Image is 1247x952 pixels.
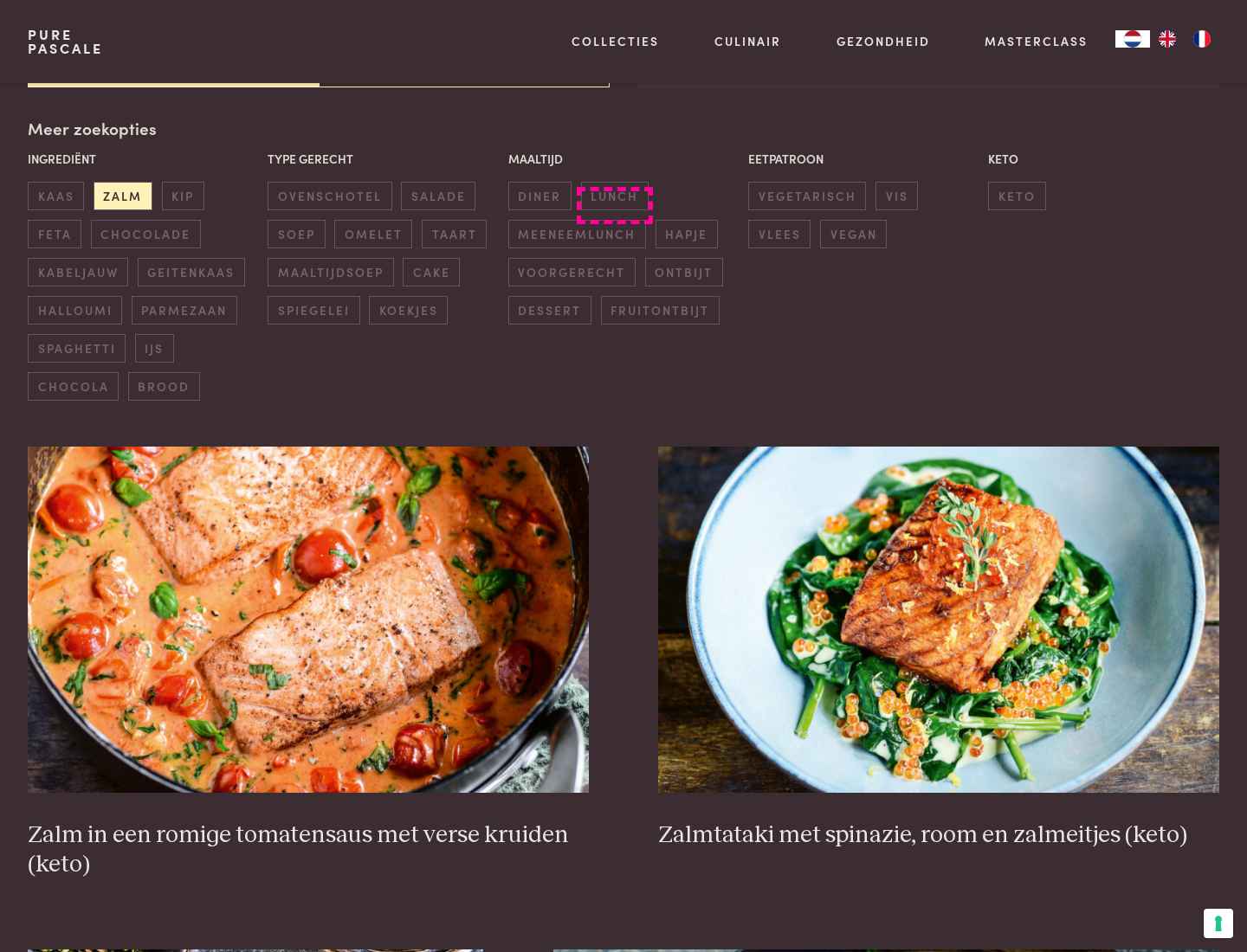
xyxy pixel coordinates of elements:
span: zalm [94,182,152,210]
span: soep [268,220,325,248]
a: PurePascale [28,28,103,55]
aside: Language selected: Nederlands [1115,30,1219,48]
p: Eetpatroon [748,150,979,168]
span: cake [403,258,460,286]
span: koekjes [369,296,448,325]
a: FR [1185,30,1219,48]
span: taart [422,220,487,248]
p: Maaltijd [508,150,740,168]
span: fruitontbijt [601,296,720,325]
span: salade [401,182,475,210]
img: Zalm in een romige tomatensaus met verse kruiden (keto) [28,447,589,793]
span: parmezaan [132,296,237,325]
p: Ingrediënt [28,150,259,168]
span: vegan [820,220,887,248]
h3: Zalmtataki met spinazie, room en zalmeitjes (keto) [658,820,1219,851]
a: Collecties [572,32,659,50]
span: ovenschotel [268,182,391,210]
a: Gezondheid [837,32,930,50]
h3: Zalm in een romige tomatensaus met verse kruiden (keto) [28,820,589,880]
span: chocolade [91,220,201,248]
span: brood [128,372,200,401]
span: kabeljauw [28,258,128,286]
span: hapje [656,220,718,248]
span: chocola [28,372,119,401]
span: vis [875,182,918,210]
a: Masterclass [985,32,1088,50]
span: omelet [334,220,412,248]
span: meeneemlunch [508,220,646,248]
span: ontbijt [645,258,723,286]
a: EN [1150,30,1185,48]
span: dessert [508,296,591,325]
span: maaltijdsoep [268,258,393,286]
span: lunch [581,182,649,210]
span: spiegelei [268,296,359,325]
p: Keto [988,150,1219,168]
span: geitenkaas [138,258,245,286]
span: vegetarisch [748,182,866,210]
span: kip [162,182,204,210]
ul: Language list [1150,30,1219,48]
a: NL [1115,30,1150,48]
span: spaghetti [28,334,126,363]
span: halloumi [28,296,122,325]
div: Language [1115,30,1150,48]
span: kaas [28,182,84,210]
img: Zalmtataki met spinazie, room en zalmeitjes (keto) [658,447,1219,793]
span: diner [508,182,572,210]
span: keto [988,182,1045,210]
span: vlees [748,220,811,248]
button: Uw voorkeuren voor toestemming voor trackingtechnologieën [1204,909,1233,938]
span: voorgerecht [508,258,636,286]
p: Type gerecht [268,150,499,168]
a: Zalm in een romige tomatensaus met verse kruiden (keto) Zalm in een romige tomatensaus met verse ... [28,447,589,880]
a: Zalmtataki met spinazie, room en zalmeitjes (keto) Zalmtataki met spinazie, room en zalmeitjes (k... [658,447,1219,850]
span: ijs [135,334,174,363]
span: feta [28,220,81,248]
a: Culinair [714,32,781,50]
